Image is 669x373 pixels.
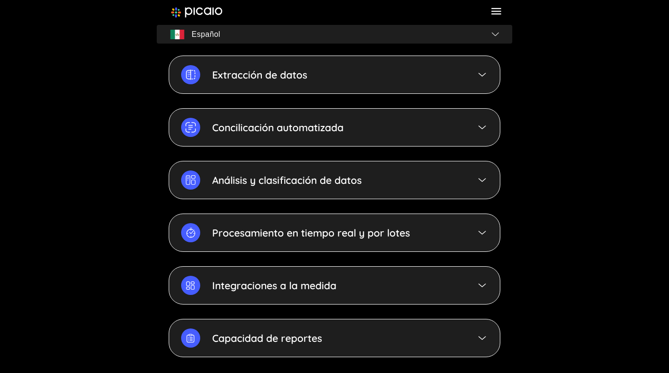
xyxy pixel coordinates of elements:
[181,276,200,295] img: func-card-tablet-img
[476,227,488,238] img: func-card-tablet-arrow
[476,332,488,344] img: func-card-tablet-arrow
[212,331,322,345] p: Capacidad de reportes
[476,69,488,80] img: func-card-tablet-arrow
[171,7,222,18] img: image
[212,68,307,81] p: Extracción de datos
[181,328,200,348] img: func-card-tablet-img
[476,280,488,291] img: func-card-tablet-arrow
[492,32,499,36] img: flag
[181,65,200,84] img: func-card-tablet-img
[181,170,200,190] img: func-card-tablet-img
[212,279,336,292] p: Integraciones a la medida
[170,30,184,39] img: flag
[192,28,220,41] span: Español
[212,226,410,239] p: Procesamiento en tiempo real y por lotes
[157,25,512,44] button: flagEspañolflag
[476,174,488,186] img: func-card-tablet-arrow
[181,118,200,137] img: func-card-tablet-img
[476,122,488,133] img: func-card-tablet-arrow
[181,223,200,242] img: func-card-tablet-img
[212,121,344,134] p: Concilicación automatizada
[212,173,362,187] p: Análisis y clasificación de datos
